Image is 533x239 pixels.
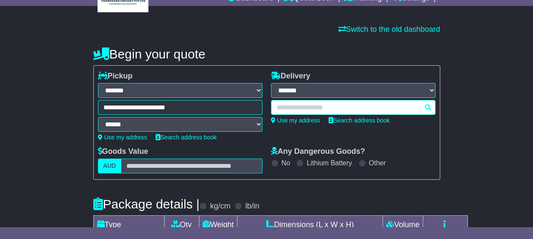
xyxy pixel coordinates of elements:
label: No [282,159,290,167]
td: Volume [383,216,423,234]
label: Delivery [271,72,310,81]
label: Other [369,159,386,167]
a: Search address book [156,134,217,141]
label: Pickup [98,72,133,81]
label: Any Dangerous Goods? [271,147,365,156]
td: Dimensions (L x W x H) [237,216,383,234]
label: lb/in [245,202,259,211]
h4: Begin your quote [93,47,440,61]
typeahead: Please provide city [271,100,435,115]
label: Goods Value [98,147,148,156]
a: Use my address [98,134,147,141]
label: AUD [98,158,122,173]
label: Lithium Battery [307,159,352,167]
td: Type [93,216,164,234]
a: Search address book [329,117,390,124]
a: Switch to the old dashboard [338,25,440,33]
label: kg/cm [210,202,230,211]
td: Qty [164,216,199,234]
h4: Package details | [93,197,200,211]
a: Use my address [271,117,320,124]
td: Weight [199,216,237,234]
